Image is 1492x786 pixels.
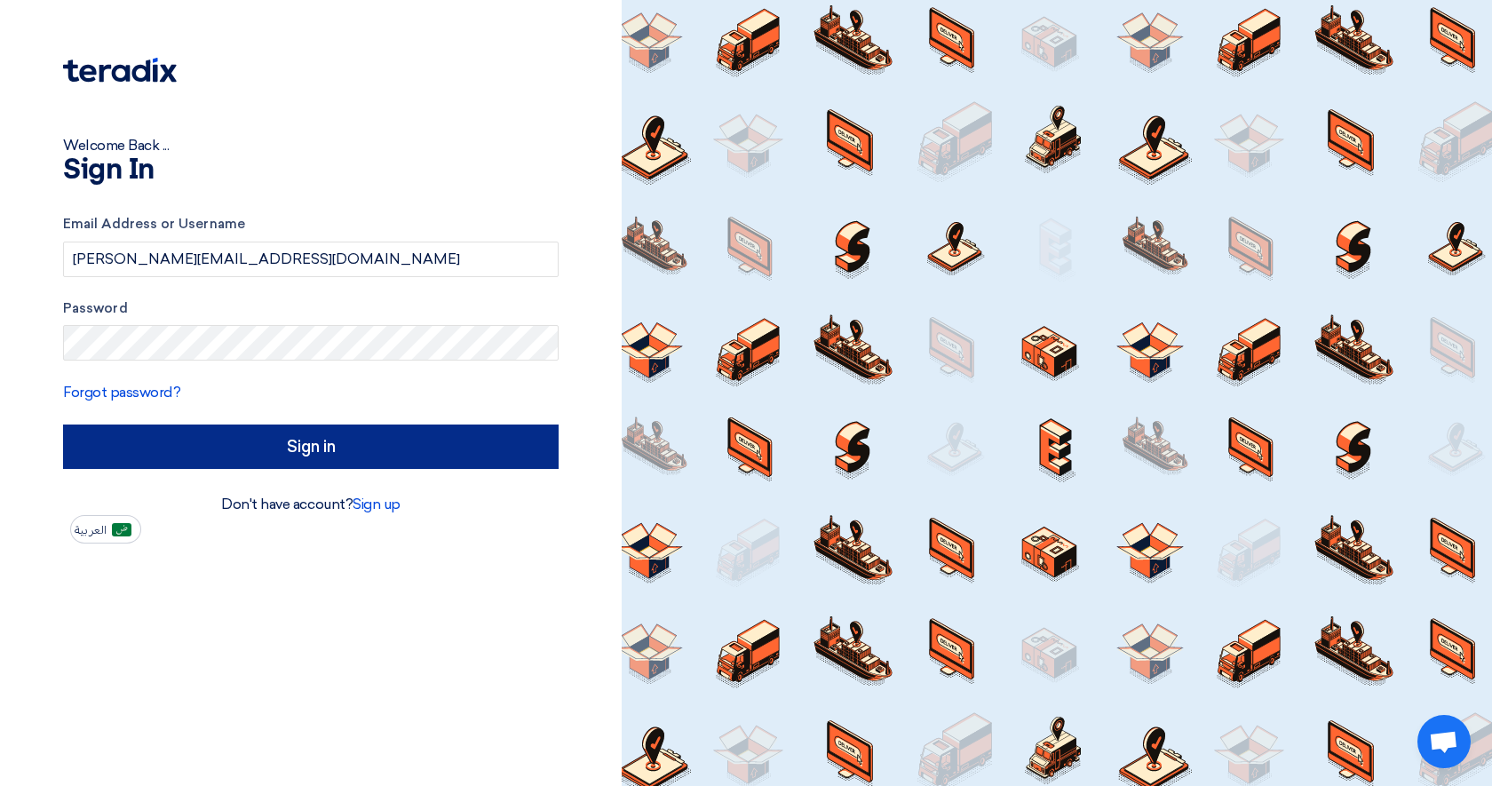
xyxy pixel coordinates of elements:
input: Sign in [63,425,559,469]
a: Forgot password? [63,384,180,401]
button: العربية [70,515,141,544]
label: Password [63,298,559,319]
h1: Sign In [63,156,559,185]
img: ar-AR.png [112,523,131,536]
div: Don't have account? [63,494,559,515]
a: Open chat [1417,715,1471,768]
img: Teradix logo [63,58,177,83]
input: Enter your business email or username [63,242,559,277]
div: Welcome Back ... [63,135,559,156]
span: العربية [75,524,107,536]
label: Email Address or Username [63,214,559,234]
a: Sign up [353,496,401,512]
